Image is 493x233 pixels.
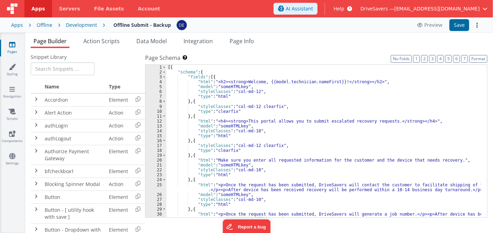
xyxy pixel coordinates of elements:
button: 6 [453,55,460,63]
div: 14 [145,129,166,133]
div: 20 [145,158,166,163]
td: Action [106,132,131,145]
div: 10 [145,109,166,114]
td: Action [106,119,131,132]
button: 1 [413,55,420,63]
div: 21 [145,163,166,168]
button: Format [469,55,487,63]
div: 1 [145,65,166,70]
button: No Folds [391,55,412,63]
td: Authorize Payment Gateway [42,145,106,165]
img: c1374c675423fc74691aaade354d0b4b [177,20,187,30]
span: Snippet Library [31,54,67,61]
div: 5 [145,84,166,89]
button: 4 [437,55,444,63]
div: 6 [145,89,166,94]
h4: Offline Submit - Backup [113,22,171,28]
span: Page Info [230,37,254,45]
div: 11 [145,114,166,119]
div: 19 [145,153,166,158]
button: DriveSavers — [EMAIL_ADDRESS][DOMAIN_NAME] [360,5,487,12]
span: Apps [31,5,45,12]
div: Apps [11,22,23,29]
button: 7 [461,55,468,63]
td: Blocking Spinner Modal [42,178,106,191]
div: 13 [145,124,166,129]
td: Element [106,145,131,165]
button: Save [449,19,469,31]
button: 5 [445,55,452,63]
div: 7 [145,94,166,99]
div: 23 [145,172,166,177]
div: 16 [145,138,166,143]
span: Data Model [136,37,167,45]
td: authLogout [42,132,106,145]
div: 4 [145,79,166,84]
button: Options [472,20,482,30]
td: Button - [ utility hook with save ] [42,203,106,223]
td: Element [106,93,131,107]
input: Search Snippets ... [31,62,95,75]
div: 26 [145,192,166,197]
span: Page Schema [145,54,180,62]
div: 22 [145,168,166,172]
span: Servers [59,5,80,12]
span: File Assets [94,5,124,12]
div: 12 [145,119,166,124]
div: 9 [145,104,166,109]
div: Development [66,22,97,29]
td: Button [42,191,106,203]
td: Action [106,178,131,191]
div: 17 [145,143,166,148]
span: Page Builder [33,37,67,45]
div: 29 [145,207,166,212]
div: 24 [145,177,166,182]
span: Action Scripts [83,37,120,45]
div: 2 [145,70,166,75]
div: 3 [145,75,166,79]
span: Help [334,5,344,12]
td: Alert Action [42,106,106,119]
div: 27 [145,197,166,202]
td: Accordion [42,93,106,107]
div: 18 [145,148,166,153]
td: authLogin [42,119,106,132]
span: Integration [184,37,213,45]
div: Offline [37,22,52,29]
div: 25 [145,182,166,192]
button: AI Assistant [274,3,318,15]
span: Type [109,83,120,90]
div: 8 [145,99,166,104]
span: DriveSavers — [360,5,394,12]
div: 15 [145,133,166,138]
span: Name [45,83,59,90]
div: 30 [145,212,166,222]
span: AI Assistant [286,5,313,12]
td: Element [106,191,131,203]
td: Action [106,106,131,119]
td: bfcheckbox1 [42,165,106,178]
button: 3 [429,55,436,63]
div: 28 [145,202,166,207]
td: Element [106,165,131,178]
span: [EMAIL_ADDRESS][DOMAIN_NAME] [394,5,480,12]
button: 2 [421,55,428,63]
button: Preview [413,20,447,31]
td: Element [106,203,131,223]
